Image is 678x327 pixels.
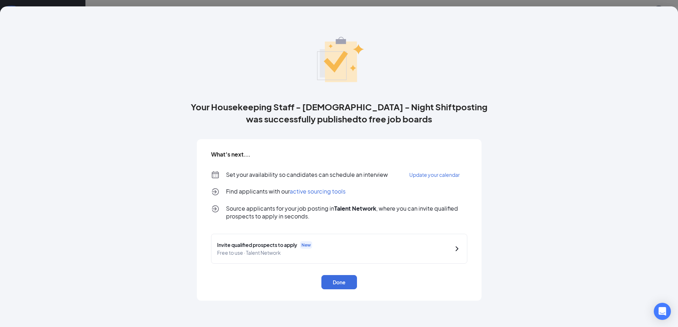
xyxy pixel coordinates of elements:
img: success_banner [307,28,371,86]
button: Done [321,275,357,289]
span: active sourcing tools [290,188,346,195]
svg: Logout [211,188,220,196]
svg: Logout [211,205,220,213]
svg: ChevronRight [453,244,461,253]
span: Invite qualified prospects to apply [217,241,297,249]
h5: What's next... [211,151,250,158]
strong: Talent Network [334,205,376,212]
span: Your Housekeeping Staff - [DEMOGRAPHIC_DATA] - Night Shiftposting was successfully published to f... [191,101,488,125]
span: Free to use · Talent Network [217,249,447,257]
span: Source applicants for your job posting in , where you can invite qualified prospects to apply in ... [226,205,467,220]
svg: Calendar [211,170,220,179]
span: New [301,242,311,248]
p: Set your availability so candidates can schedule an interview [226,171,388,179]
span: Update your calendar [409,172,460,178]
p: Find applicants with our [226,188,346,196]
div: Open Intercom Messenger [654,303,671,320]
